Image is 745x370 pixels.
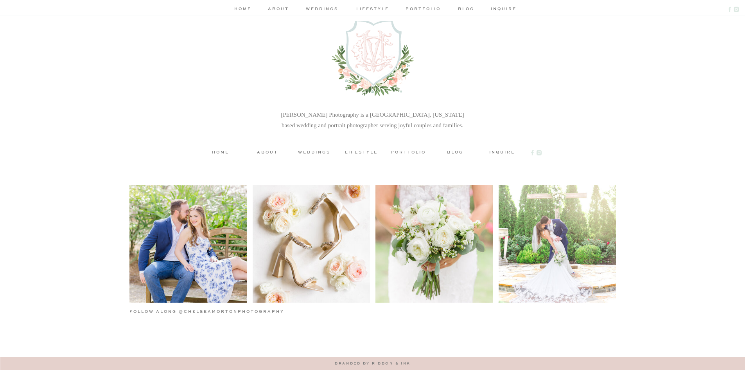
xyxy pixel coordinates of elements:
a: home [233,5,253,14]
a: about [250,149,285,155]
a: portfolio [405,5,442,14]
a: branded by ribbon & ink [308,361,438,366]
a: home [203,149,238,155]
a: weddings [297,149,332,155]
p: [PERSON_NAME] Photography is a [GEOGRAPHIC_DATA], [US_STATE] based wedding and portrait photograp... [279,110,466,133]
a: weddings [303,5,341,14]
a: about [267,5,290,14]
a: blog [438,149,473,155]
h3: follow along @chelseamortonphotography [129,308,304,314]
a: inquire [491,5,513,14]
a: blog [455,5,478,14]
a: lifestyle [354,5,391,14]
a: lifestyle [344,149,379,155]
a: inquire [485,149,520,155]
a: portfolio [391,149,426,155]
